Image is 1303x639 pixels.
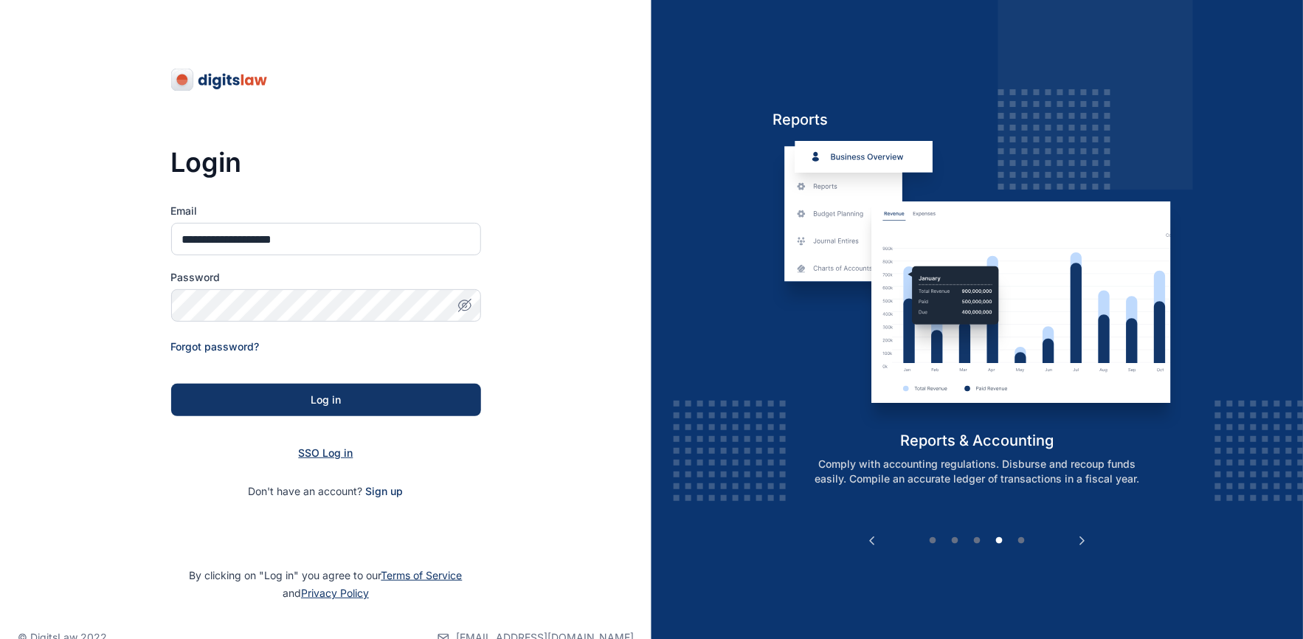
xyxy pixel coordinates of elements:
[773,141,1182,430] img: reports-and-accounting
[992,533,1007,548] button: 4
[1075,533,1090,548] button: Next
[1015,533,1029,548] button: 5
[301,587,369,599] a: Privacy Policy
[865,533,879,548] button: Previous
[366,484,404,499] span: Sign up
[283,587,369,599] span: and
[171,484,481,499] p: Don't have an account?
[171,270,481,285] label: Password
[773,109,1182,130] h5: Reports
[366,485,404,497] a: Sign up
[381,569,463,581] a: Terms of Service
[789,457,1167,486] p: Comply with accounting regulations. Disburse and recoup funds easily. Compile an accurate ledger ...
[171,340,260,353] a: Forgot password?
[195,393,457,407] div: Log in
[18,567,634,602] p: By clicking on "Log in" you agree to our
[171,384,481,416] button: Log in
[970,533,985,548] button: 3
[773,430,1182,451] h5: reports & accounting
[171,204,481,218] label: Email
[299,446,353,459] a: SSO Log in
[926,533,941,548] button: 1
[171,68,269,91] img: digitslaw-logo
[171,148,481,177] h3: Login
[948,533,963,548] button: 2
